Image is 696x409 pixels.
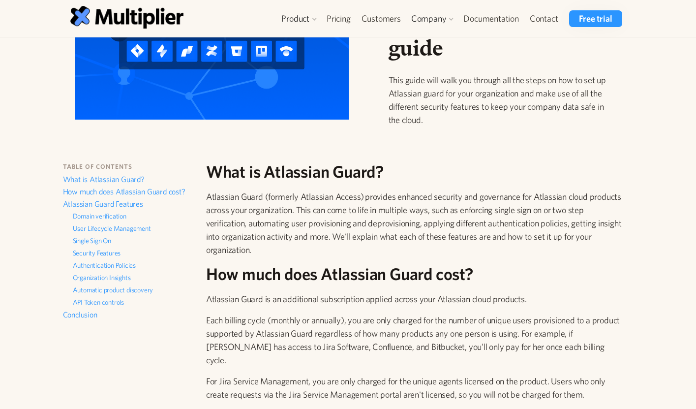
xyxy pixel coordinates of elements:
[458,10,524,27] a: Documentation
[281,13,309,25] div: Product
[524,10,564,27] a: Contact
[73,260,196,273] a: Authentication Policies
[206,264,626,284] h2: How much does Atlassian Guard cost?
[73,223,196,236] a: User Lifecycle Management
[73,236,196,248] a: Single Sign On
[63,187,196,199] a: How much does Atlassian Guard cost?
[73,297,196,310] a: API Token controls
[73,273,196,285] a: Organization Insights
[206,375,626,401] p: For Jira Service Management, you are only charged for the unique agents licensed on the product. ...
[206,314,626,367] p: Each billing cycle (monthly or annually), you are only charged for the number of unique users pro...
[406,10,458,27] div: Company
[206,162,626,182] h2: What is Atlassian Guard?
[73,248,196,260] a: Security Features
[63,310,196,322] a: Conclusion
[389,73,614,126] p: This guide will walk you through all the steps on how to set up Atlassian guard for your organiza...
[206,190,626,256] p: Atlassian Guard (formerly Atlassian Access) provides enhanced security and governance for Atlassi...
[321,10,356,27] a: Pricing
[63,174,196,187] a: What is Atlassian Guard?
[73,285,196,297] a: Automatic product discovery
[411,13,447,25] div: Company
[356,10,406,27] a: Customers
[73,211,196,223] a: Domain verification
[63,199,196,211] a: Atlassian Guard Features
[569,10,622,27] a: Free trial
[63,162,196,172] h6: table of contents
[276,10,321,27] div: Product
[206,292,626,306] p: Atlassian Guard is an additional subscription applied across your Atlassian cloud products.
